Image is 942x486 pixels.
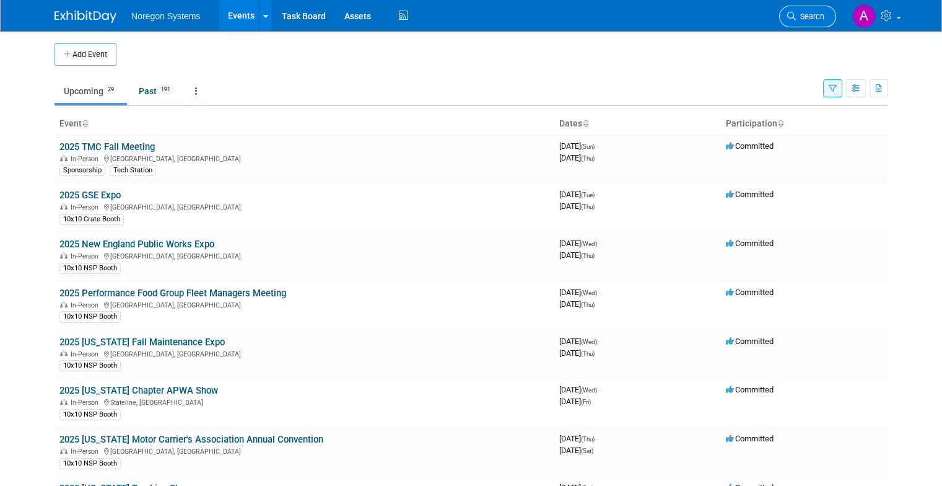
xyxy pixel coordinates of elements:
span: (Sat) [581,448,593,454]
span: - [596,190,598,199]
span: [DATE] [559,348,595,358]
div: 10x10 Crate Booth [59,214,124,225]
a: Upcoming29 [55,79,127,103]
span: (Fri) [581,399,591,405]
a: Sort by Start Date [582,118,588,128]
img: In-Person Event [60,203,68,210]
span: [DATE] [559,250,595,260]
span: - [599,239,601,248]
span: - [596,141,598,151]
span: Committed [726,385,774,394]
span: In-Person [71,203,102,211]
span: (Thu) [581,203,595,210]
span: (Wed) [581,338,597,345]
a: 2025 GSE Expo [59,190,121,201]
span: (Wed) [581,241,597,247]
a: 2025 New England Public Works Expo [59,239,214,250]
span: [DATE] [559,153,595,162]
span: [DATE] [559,337,601,346]
img: In-Person Event [60,155,68,161]
button: Add Event [55,43,116,66]
span: (Thu) [581,155,595,162]
span: In-Person [71,301,102,309]
img: In-Person Event [60,399,68,405]
img: In-Person Event [60,301,68,307]
span: [DATE] [559,239,601,248]
span: Committed [726,337,774,346]
div: 10x10 NSP Booth [59,360,121,371]
span: Committed [726,434,774,443]
a: Past191 [129,79,183,103]
img: Ali Connell [852,4,876,28]
span: 29 [104,85,118,94]
span: (Sun) [581,143,595,150]
span: (Thu) [581,252,595,259]
span: [DATE] [559,446,593,455]
span: Committed [726,239,774,248]
div: Sponsorship [59,165,105,176]
img: In-Person Event [60,350,68,356]
span: - [599,385,601,394]
span: (Thu) [581,301,595,308]
span: In-Person [71,252,102,260]
span: (Wed) [581,289,597,296]
span: - [599,337,601,346]
span: Noregon Systems [131,11,200,21]
span: [DATE] [559,141,598,151]
span: In-Person [71,350,102,358]
div: 10x10 NSP Booth [59,311,121,322]
div: [GEOGRAPHIC_DATA], [GEOGRAPHIC_DATA] [59,201,549,211]
span: Search [796,12,824,21]
a: Sort by Participation Type [777,118,783,128]
a: 2025 [US_STATE] Motor Carrier's Association Annual Convention [59,434,323,445]
a: 2025 TMC Fall Meeting [59,141,155,152]
span: Committed [726,141,774,151]
div: [GEOGRAPHIC_DATA], [GEOGRAPHIC_DATA] [59,348,549,358]
div: [GEOGRAPHIC_DATA], [GEOGRAPHIC_DATA] [59,153,549,163]
span: [DATE] [559,434,598,443]
div: 10x10 NSP Booth [59,458,121,469]
span: - [599,288,601,297]
span: (Tue) [581,192,595,198]
span: In-Person [71,448,102,456]
div: [GEOGRAPHIC_DATA], [GEOGRAPHIC_DATA] [59,446,549,456]
span: Committed [726,190,774,199]
span: [DATE] [559,201,595,211]
a: 2025 Performance Food Group Fleet Managers Meeting [59,288,286,299]
span: In-Person [71,399,102,407]
span: [DATE] [559,385,601,394]
th: Event [55,113,554,135]
span: [DATE] [559,288,601,297]
span: [DATE] [559,397,591,406]
span: (Wed) [581,387,597,394]
span: (Thu) [581,436,595,443]
span: - [596,434,598,443]
div: 10x10 NSP Booth [59,263,121,274]
div: Tech Station [110,165,156,176]
div: 10x10 NSP Booth [59,409,121,420]
span: In-Person [71,155,102,163]
a: Sort by Event Name [82,118,88,128]
th: Dates [554,113,721,135]
img: In-Person Event [60,252,68,258]
a: 2025 [US_STATE] Chapter APWA Show [59,385,218,396]
span: [DATE] [559,190,598,199]
div: [GEOGRAPHIC_DATA], [GEOGRAPHIC_DATA] [59,250,549,260]
span: Committed [726,288,774,297]
img: In-Person Event [60,448,68,454]
span: (Thu) [581,350,595,357]
a: 2025 [US_STATE] Fall Maintenance Expo [59,337,225,348]
span: 191 [157,85,174,94]
div: Stateline, [GEOGRAPHIC_DATA] [59,397,549,407]
a: Search [779,6,836,27]
div: [GEOGRAPHIC_DATA], [GEOGRAPHIC_DATA] [59,299,549,309]
span: [DATE] [559,299,595,309]
th: Participation [721,113,887,135]
img: ExhibitDay [55,11,116,23]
